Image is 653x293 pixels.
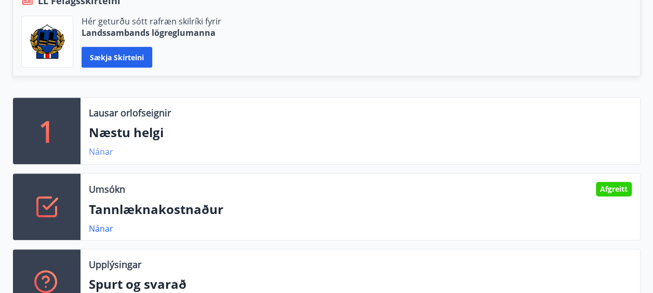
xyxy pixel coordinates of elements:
[30,24,65,59] img: 1cqKbADZNYZ4wXUG0EC2JmCwhQh0Y6EN22Kw4FTY.png
[89,275,632,293] p: Spurt og svarað
[89,106,171,119] p: Lausar orlofseignir
[89,182,125,196] p: Umsókn
[596,182,632,196] div: Afgreitt
[89,258,141,271] p: Upplýsingar
[82,27,221,38] p: Landssambands lögreglumanna
[89,223,113,234] a: Nánar
[82,47,152,68] button: Sækja skírteini
[89,124,632,141] p: Næstu helgi
[82,16,221,27] p: Hér geturðu sótt rafræn skilríki fyrir
[38,111,55,151] p: 1
[89,146,113,157] a: Nánar
[89,201,632,218] p: Tannlæknakostnaður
